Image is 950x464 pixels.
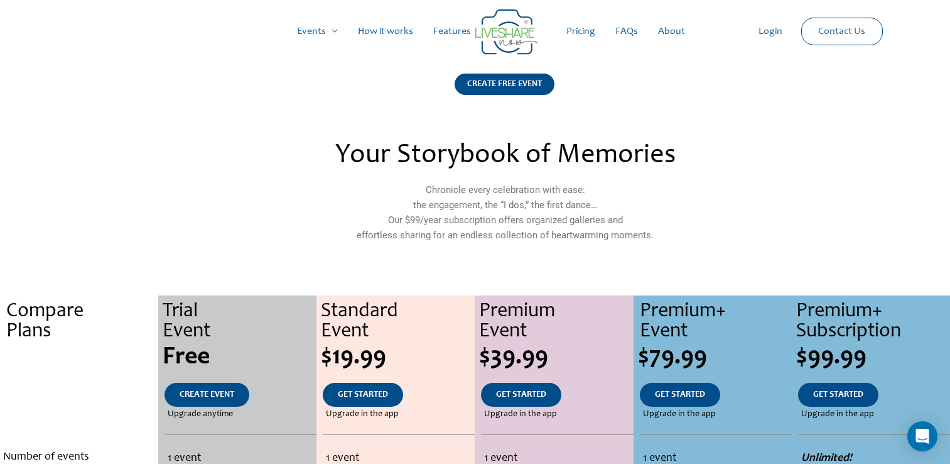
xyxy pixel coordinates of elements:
[638,345,792,370] div: $79.99
[455,74,554,111] a: CREATE FREE EVENT
[808,18,875,45] a: Contact Us
[455,74,554,95] div: CREATE FREE EVENT
[76,345,82,370] span: .
[163,302,316,342] div: Trial Event
[287,11,348,52] a: Events
[605,11,648,52] a: FAQs
[78,410,80,419] span: .
[323,383,403,407] a: GET STARTED
[321,345,475,370] div: $19.99
[78,390,80,399] span: .
[479,345,633,370] div: $39.99
[163,345,316,370] div: Free
[326,407,399,422] span: Upgrade in the app
[338,390,388,399] span: GET STARTED
[655,390,705,399] span: GET STARTED
[556,11,605,52] a: Pricing
[321,302,475,342] div: Standard Event
[481,383,561,407] a: GET STARTED
[6,302,158,342] div: Compare Plans
[907,421,937,451] div: Open Intercom Messenger
[233,142,777,170] h2: Your Storybook of Memories
[748,11,792,52] a: Login
[22,11,928,52] nav: Site Navigation
[63,383,95,407] a: .
[798,383,878,407] a: GET STARTED
[801,453,852,464] strong: Unlimited!
[168,407,233,422] span: Upgrade anytime
[475,9,538,55] img: Group 14 | Live Photo Slideshow for Events | Create Free Events Album for Any Occasion
[479,302,633,342] div: Premium Event
[813,390,863,399] span: GET STARTED
[233,182,777,243] p: Chronicle every celebration with ease: the engagement, the “I dos,” the first dance… Our $99/year...
[348,11,423,52] a: How it works
[165,383,249,407] a: CREATE EVENT
[180,390,234,399] span: CREATE EVENT
[648,11,695,52] a: About
[796,302,950,342] div: Premium+ Subscription
[496,390,546,399] span: GET STARTED
[801,407,874,422] span: Upgrade in the app
[643,407,716,422] span: Upgrade in the app
[796,345,950,370] div: $99.99
[640,302,792,342] div: Premium+ Event
[640,383,720,407] a: GET STARTED
[423,11,481,52] a: Features
[484,407,557,422] span: Upgrade in the app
